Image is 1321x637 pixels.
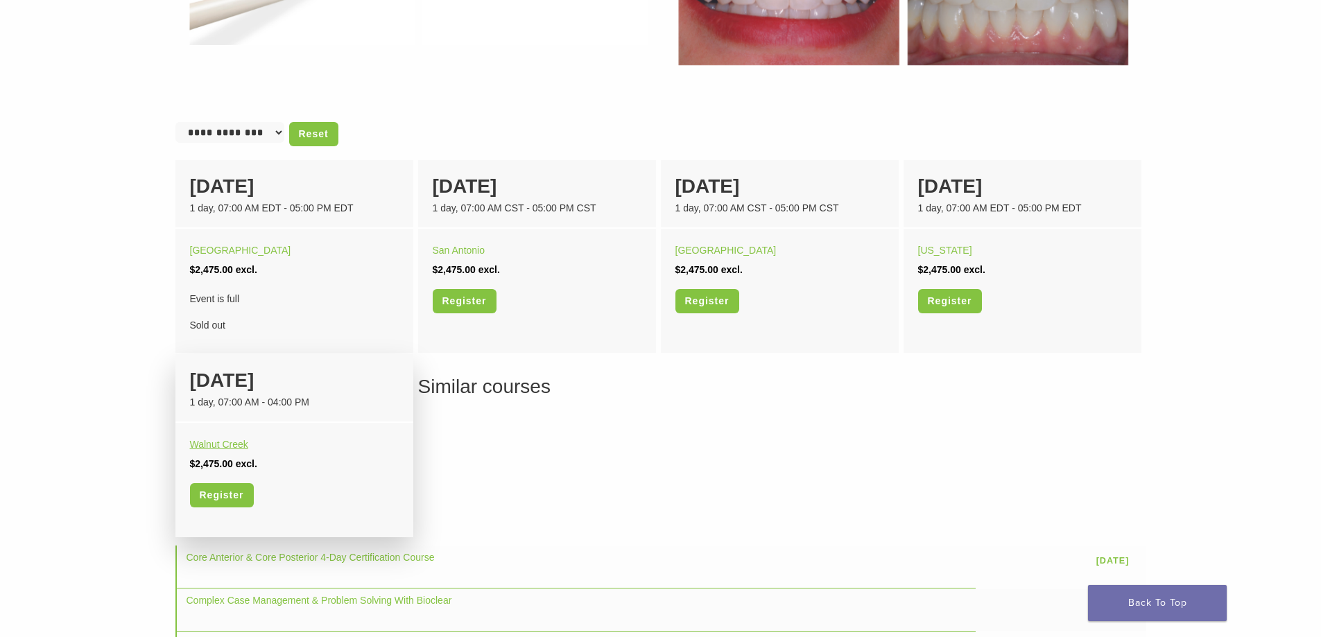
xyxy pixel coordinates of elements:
span: $2,475.00 [190,458,233,469]
span: Event is full [190,289,399,308]
a: Register [675,289,739,313]
a: Reset [289,122,338,146]
div: Sold out [190,289,399,335]
a: San Antonio [433,245,485,256]
span: $2,475.00 [918,264,961,275]
div: 1 day, 07:00 AM CST - 05:00 PM CST [433,201,641,216]
a: Register [918,289,982,313]
div: [DATE] [190,172,399,201]
a: [GEOGRAPHIC_DATA] [675,245,777,256]
div: [DATE] [433,172,641,201]
a: Back To Top [1088,585,1227,621]
span: excl. [964,264,985,275]
div: 1 day, 07:00 AM - 04:00 PM [190,395,399,410]
div: 1 day, 07:00 AM EDT - 05:00 PM EDT [190,201,399,216]
div: 1 day, 07:00 AM CST - 05:00 PM CST [675,201,884,216]
span: excl. [236,264,257,275]
div: [DATE] [190,366,399,395]
a: Register [433,289,497,313]
a: [US_STATE] [918,245,972,256]
span: $2,475.00 [433,264,476,275]
div: [DATE] [918,172,1127,201]
a: Core Anterior & Core Posterior 4-Day Certification Course [187,552,435,563]
span: $2,475.00 [675,264,718,275]
span: excl. [721,264,743,275]
a: Complex Case Management & Problem Solving With Bioclear [187,595,452,606]
a: Walnut Creek [190,439,248,450]
span: excl. [478,264,500,275]
div: [DATE] [675,172,884,201]
span: excl. [236,458,257,469]
a: Register [190,483,254,507]
h3: Similar courses [175,372,1146,401]
div: 1 day, 07:00 AM EDT - 05:00 PM EDT [918,201,1127,216]
span: $2,475.00 [190,264,233,275]
a: [DATE] [1089,550,1137,572]
a: [GEOGRAPHIC_DATA] [190,245,291,256]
